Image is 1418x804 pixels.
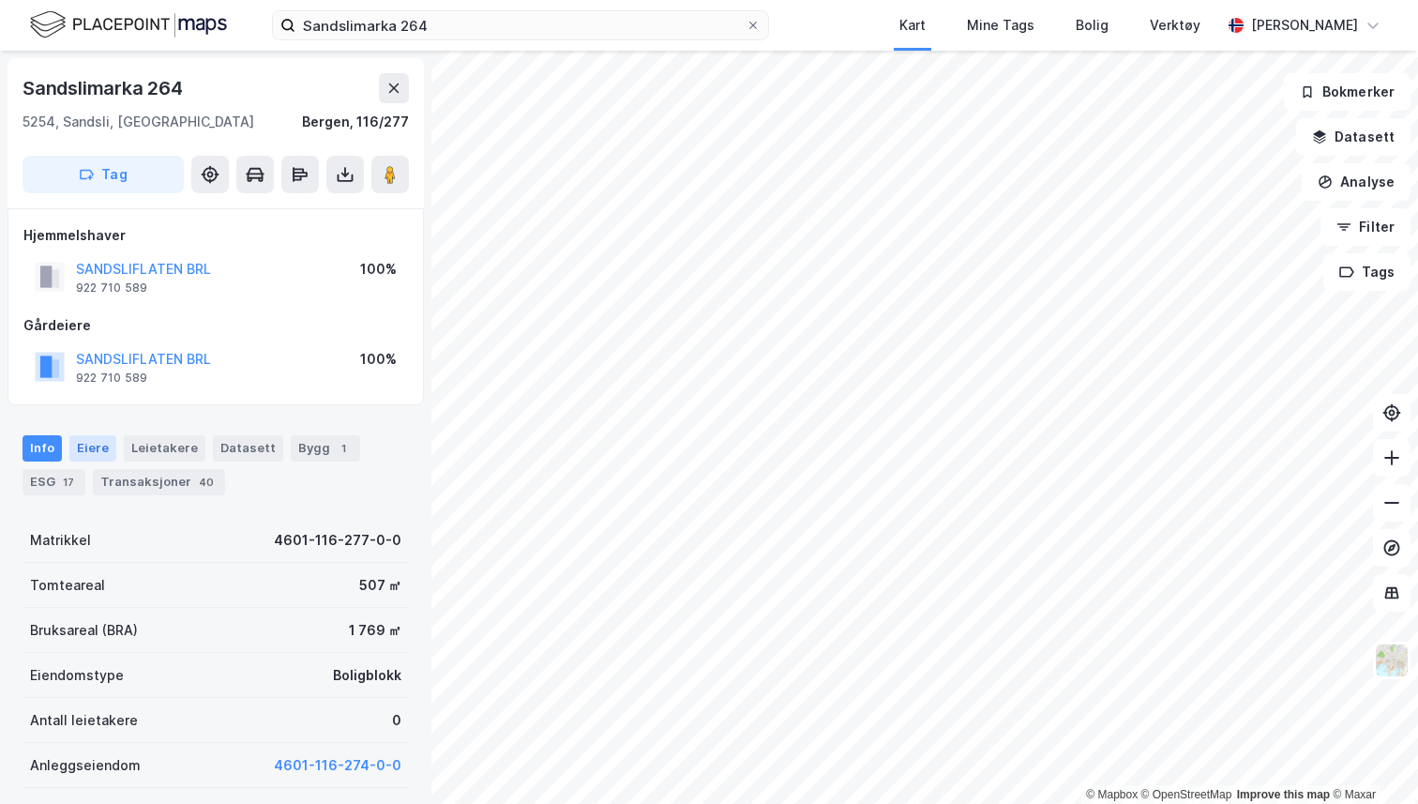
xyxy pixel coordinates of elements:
button: Bokmerker [1284,73,1410,111]
div: 40 [195,473,218,492]
div: Kontrollprogram for chat [1324,714,1418,804]
a: Improve this map [1237,788,1330,801]
a: OpenStreetMap [1141,788,1232,801]
div: 922 710 589 [76,281,147,296]
div: Bygg [291,435,360,462]
iframe: Chat Widget [1324,714,1418,804]
div: 922 710 589 [76,371,147,386]
div: 1 769 ㎡ [349,619,401,642]
div: Eiere [69,435,116,462]
button: Filter [1320,208,1410,246]
div: 4601-116-277-0-0 [274,529,401,552]
div: Bruksareal (BRA) [30,619,138,642]
div: Bergen, 116/277 [302,111,409,133]
div: Mine Tags [967,14,1034,37]
button: Analyse [1302,163,1410,201]
div: Hjemmelshaver [23,224,408,247]
div: 100% [360,348,397,371]
div: Gårdeiere [23,314,408,337]
button: Datasett [1296,118,1410,156]
button: Tags [1323,253,1410,291]
img: Z [1374,643,1410,678]
div: 100% [360,258,397,281]
div: Verktøy [1150,14,1200,37]
div: Anleggseiendom [30,754,141,777]
div: 1 [334,439,353,458]
div: [PERSON_NAME] [1251,14,1358,37]
div: 507 ㎡ [359,574,401,597]
div: Matrikkel [30,529,91,552]
div: 0 [392,709,401,732]
div: Boligblokk [333,664,401,687]
div: Sandslimarka 264 [23,73,187,103]
input: Søk på adresse, matrikkel, gårdeiere, leietakere eller personer [295,11,746,39]
div: 17 [59,473,78,492]
button: 4601-116-274-0-0 [274,754,401,777]
div: Tomteareal [30,574,105,597]
div: Eiendomstype [30,664,124,687]
div: Kart [899,14,926,37]
img: logo.f888ab2527a4732fd821a326f86c7f29.svg [30,8,227,41]
div: Info [23,435,62,462]
a: Mapbox [1086,788,1138,801]
div: Bolig [1076,14,1109,37]
div: Leietakere [124,435,205,462]
div: 5254, Sandsli, [GEOGRAPHIC_DATA] [23,111,254,133]
div: Transaksjoner [93,469,225,495]
button: Tag [23,156,184,193]
div: ESG [23,469,85,495]
div: Datasett [213,435,283,462]
div: Antall leietakere [30,709,138,732]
